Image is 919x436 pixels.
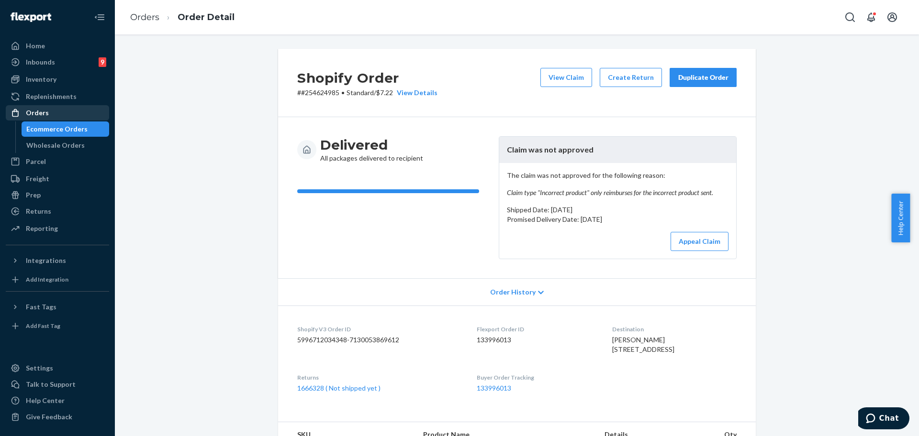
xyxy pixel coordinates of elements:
[297,68,437,88] h2: Shopify Order
[6,187,109,203] a: Prep
[26,157,46,166] div: Parcel
[858,407,909,431] iframe: Opens a widget where you can chat to one of our agents
[891,194,910,242] button: Help Center
[26,363,53,373] div: Settings
[26,57,55,67] div: Inbounds
[297,373,461,381] dt: Returns
[883,8,902,27] button: Open account menu
[26,302,56,312] div: Fast Tags
[671,232,728,251] button: Appeal Claim
[862,8,881,27] button: Open notifications
[6,204,109,219] a: Returns
[6,318,109,334] a: Add Fast Tag
[26,412,72,422] div: Give Feedback
[393,88,437,98] button: View Details
[612,336,674,353] span: [PERSON_NAME] [STREET_ADDRESS]
[6,154,109,169] a: Parcel
[341,88,345,97] span: •
[477,384,511,392] a: 133996013
[6,72,109,87] a: Inventory
[499,137,736,163] header: Claim was not approved
[507,188,728,197] em: Claim type "Incorrect product" only reimburses for the incorrect product sent.
[90,8,109,27] button: Close Navigation
[320,136,423,153] h3: Delivered
[6,409,109,425] button: Give Feedback
[26,190,41,200] div: Prep
[6,253,109,268] button: Integrations
[507,215,728,224] p: Promised Delivery Date: [DATE]
[6,272,109,287] a: Add Integration
[6,393,109,408] a: Help Center
[477,373,596,381] dt: Buyer Order Tracking
[347,88,374,97] span: Standard
[490,287,536,297] span: Order History
[26,322,60,330] div: Add Fast Tag
[22,121,110,137] a: Ecommerce Orders
[6,377,109,392] button: Talk to Support
[26,75,56,84] div: Inventory
[477,335,596,345] dd: 133996013
[26,224,58,233] div: Reporting
[26,207,51,216] div: Returns
[507,171,728,197] p: The claim was not approved for the following reason:
[6,221,109,236] a: Reporting
[6,38,109,54] a: Home
[26,396,65,405] div: Help Center
[26,92,77,101] div: Replenishments
[11,12,51,22] img: Flexport logo
[6,360,109,376] a: Settings
[612,325,737,333] dt: Destination
[670,68,737,87] button: Duplicate Order
[26,256,66,265] div: Integrations
[123,3,242,32] ol: breadcrumbs
[841,8,860,27] button: Open Search Box
[26,275,68,283] div: Add Integration
[26,380,76,389] div: Talk to Support
[6,299,109,315] button: Fast Tags
[320,136,423,163] div: All packages delivered to recipient
[6,105,109,120] a: Orders
[130,12,159,22] a: Orders
[26,124,88,134] div: Ecommerce Orders
[22,138,110,153] a: Wholesale Orders
[600,68,662,87] button: Create Return
[26,41,45,51] div: Home
[297,325,461,333] dt: Shopify V3 Order ID
[6,171,109,186] a: Freight
[99,57,106,67] div: 9
[26,141,85,150] div: Wholesale Orders
[6,89,109,104] a: Replenishments
[540,68,592,87] button: View Claim
[507,205,728,215] p: Shipped Date: [DATE]
[26,108,49,118] div: Orders
[477,325,596,333] dt: Flexport Order ID
[26,174,49,184] div: Freight
[678,73,728,82] div: Duplicate Order
[297,384,381,392] a: 1666328 ( Not shipped yet )
[297,88,437,98] p: # #254624985 / $7.22
[6,54,109,70] a: Inbounds9
[297,335,461,345] dd: 5996712034348-7130053869612
[178,12,235,22] a: Order Detail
